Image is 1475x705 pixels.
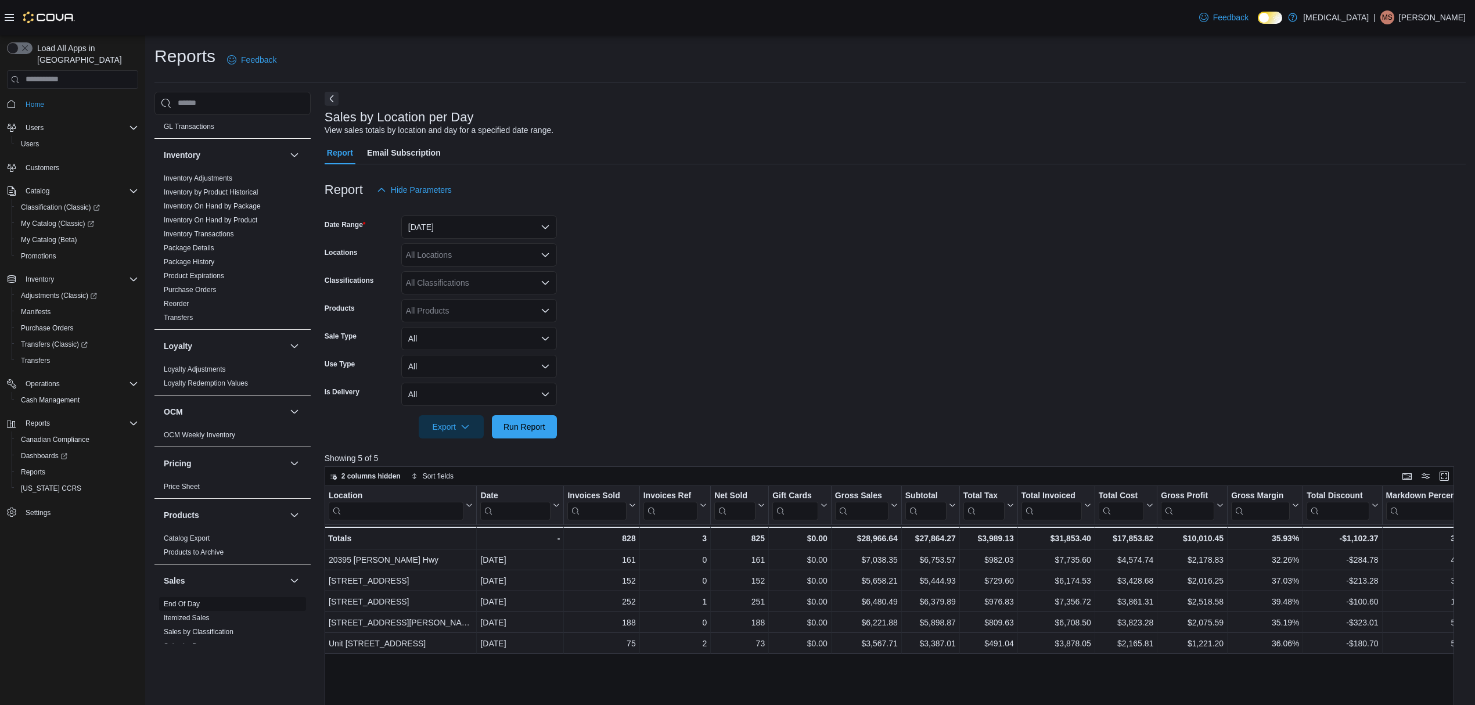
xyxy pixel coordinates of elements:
[164,299,189,308] span: Reorder
[325,276,374,285] label: Classifications
[164,406,285,418] button: OCM
[1231,553,1299,567] div: 32.26%
[963,553,1014,567] div: $982.03
[164,174,232,183] span: Inventory Adjustments
[325,359,355,369] label: Use Type
[16,200,105,214] a: Classification (Classic)
[16,393,138,407] span: Cash Management
[391,184,452,196] span: Hide Parameters
[714,553,765,567] div: 161
[164,575,185,587] h3: Sales
[164,271,224,280] span: Product Expirations
[16,321,78,335] a: Purchase Orders
[2,96,143,113] button: Home
[164,340,192,352] h3: Loyalty
[567,531,635,545] div: 828
[643,490,697,501] div: Invoices Ref
[164,286,217,294] a: Purchase Orders
[164,258,214,266] a: Package History
[21,121,138,135] span: Users
[21,323,74,333] span: Purchase Orders
[164,600,200,608] a: End Of Day
[16,354,138,368] span: Transfers
[1099,531,1153,545] div: $17,853.82
[835,490,888,501] div: Gross Sales
[164,534,210,543] span: Catalog Export
[714,574,765,588] div: 152
[164,340,285,352] button: Loyalty
[21,160,138,175] span: Customers
[643,490,697,520] div: Invoices Ref
[1386,490,1464,520] div: Markdown Percent
[1161,574,1224,588] div: $2,016.25
[21,451,67,461] span: Dashboards
[21,506,55,520] a: Settings
[16,433,94,447] a: Canadian Compliance
[1021,553,1091,567] div: $7,735.60
[33,42,138,66] span: Load All Apps in [GEOGRAPHIC_DATA]
[164,149,285,161] button: Inventory
[325,469,405,483] button: 2 columns hidden
[714,490,756,501] div: Net Sold
[1099,574,1153,588] div: $3,428.68
[16,305,138,319] span: Manifests
[372,178,456,202] button: Hide Parameters
[26,508,51,517] span: Settings
[1419,469,1433,483] button: Display options
[835,553,898,567] div: $7,038.35
[1400,469,1414,483] button: Keyboard shortcuts
[16,465,138,479] span: Reports
[16,449,72,463] a: Dashboards
[287,148,301,162] button: Inventory
[164,300,189,308] a: Reorder
[16,481,86,495] a: [US_STATE] CCRS
[1213,12,1249,23] span: Feedback
[7,91,138,551] nav: Complex example
[325,304,355,313] label: Products
[643,574,706,588] div: 0
[164,314,193,322] a: Transfers
[21,272,59,286] button: Inventory
[329,595,473,609] div: [STREET_ADDRESS]
[154,480,311,498] div: Pricing
[241,54,276,66] span: Feedback
[905,490,947,520] div: Subtotal
[329,553,473,567] div: 20395 [PERSON_NAME] Hwy
[26,163,59,172] span: Customers
[1382,10,1393,24] span: MS
[1161,490,1224,520] button: Gross Profit
[327,141,353,164] span: Report
[1437,469,1451,483] button: Enter fullscreen
[480,490,560,520] button: Date
[905,531,956,545] div: $27,864.27
[164,230,234,238] a: Inventory Transactions
[21,161,64,175] a: Customers
[164,215,257,225] span: Inventory On Hand by Product
[16,137,138,151] span: Users
[222,48,281,71] a: Feedback
[963,490,1005,501] div: Total Tax
[26,275,54,284] span: Inventory
[419,415,484,438] button: Export
[21,307,51,316] span: Manifests
[2,503,143,520] button: Settings
[154,106,311,138] div: Finance
[963,490,1014,520] button: Total Tax
[341,472,401,481] span: 2 columns hidden
[325,332,357,341] label: Sale Type
[164,379,248,388] span: Loyalty Redemption Values
[16,393,84,407] a: Cash Management
[164,642,205,650] a: Sales by Day
[164,483,200,491] a: Price Sheet
[26,100,44,109] span: Home
[541,278,550,287] button: Open list of options
[325,92,339,106] button: Next
[164,202,261,210] a: Inventory On Hand by Package
[480,553,560,567] div: [DATE]
[406,469,458,483] button: Sort fields
[12,464,143,480] button: Reports
[963,574,1014,588] div: $729.60
[164,243,214,253] span: Package Details
[164,458,285,469] button: Pricing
